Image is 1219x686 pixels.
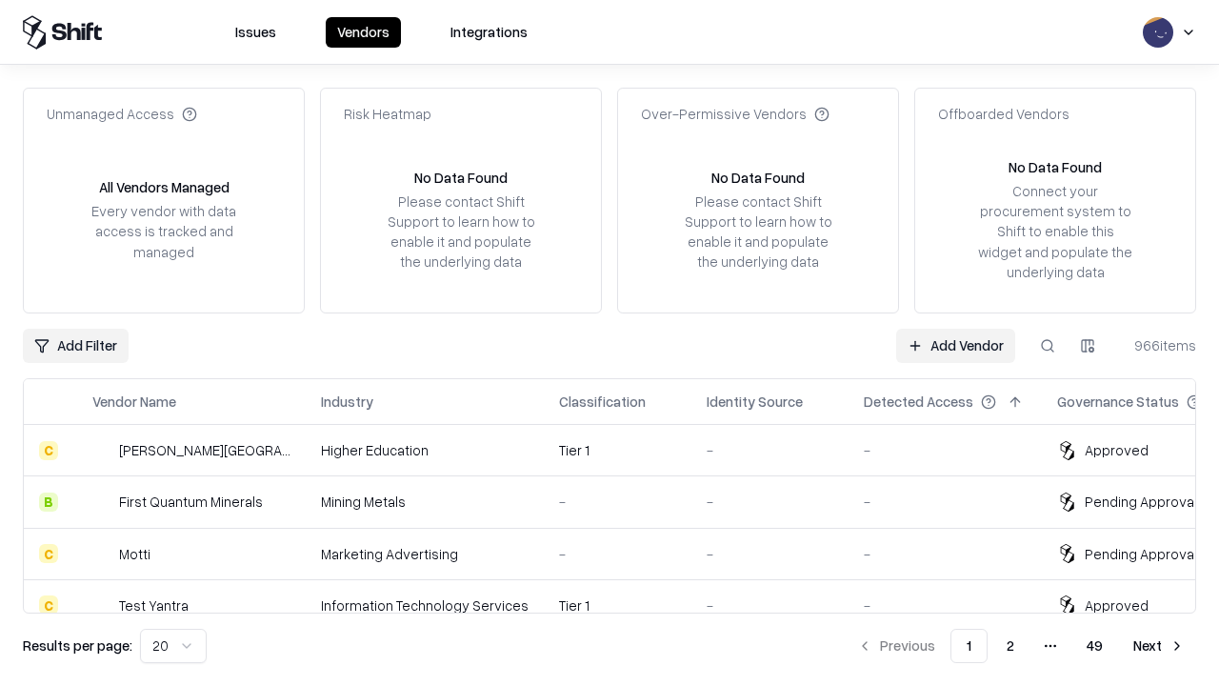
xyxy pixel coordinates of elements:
[382,192,540,272] div: Please contact Shift Support to learn how to enable it and populate the underlying data
[864,595,1027,615] div: -
[896,329,1015,363] a: Add Vendor
[711,168,805,188] div: No Data Found
[321,440,529,460] div: Higher Education
[1071,629,1118,663] button: 49
[119,544,150,564] div: Motti
[1085,595,1149,615] div: Approved
[1057,392,1179,412] div: Governance Status
[641,104,829,124] div: Over-Permissive Vendors
[1085,544,1197,564] div: Pending Approval
[439,17,539,48] button: Integrations
[321,392,373,412] div: Industry
[23,636,132,656] p: Results per page:
[85,201,243,261] div: Every vendor with data access is tracked and managed
[23,329,129,363] button: Add Filter
[321,544,529,564] div: Marketing Advertising
[864,392,973,412] div: Detected Access
[119,440,290,460] div: [PERSON_NAME][GEOGRAPHIC_DATA]
[39,595,58,615] div: C
[321,595,529,615] div: Information Technology Services
[707,595,833,615] div: -
[864,492,1027,512] div: -
[679,192,837,272] div: Please contact Shift Support to learn how to enable it and populate the underlying data
[47,104,197,124] div: Unmanaged Access
[559,492,676,512] div: -
[559,392,646,412] div: Classification
[938,104,1069,124] div: Offboarded Vendors
[344,104,431,124] div: Risk Heatmap
[1120,335,1196,355] div: 966 items
[950,629,988,663] button: 1
[39,544,58,563] div: C
[39,493,58,512] div: B
[414,168,508,188] div: No Data Found
[326,17,401,48] button: Vendors
[119,492,263,512] div: First Quantum Minerals
[707,440,833,460] div: -
[92,595,111,615] img: Test Yantra
[92,441,111,460] img: Reichman University
[559,544,676,564] div: -
[976,181,1134,282] div: Connect your procurement system to Shift to enable this widget and populate the underlying data
[559,440,676,460] div: Tier 1
[1085,492,1197,512] div: Pending Approval
[1122,629,1196,663] button: Next
[1085,440,1149,460] div: Approved
[99,177,230,197] div: All Vendors Managed
[864,440,1027,460] div: -
[224,17,288,48] button: Issues
[864,544,1027,564] div: -
[846,629,1196,663] nav: pagination
[92,392,176,412] div: Vendor Name
[707,392,803,412] div: Identity Source
[321,492,529,512] div: Mining Metals
[559,595,676,615] div: Tier 1
[991,629,1029,663] button: 2
[39,441,58,460] div: C
[92,493,111,512] img: First Quantum Minerals
[119,595,189,615] div: Test Yantra
[1009,157,1102,177] div: No Data Found
[92,544,111,563] img: Motti
[707,492,833,512] div: -
[707,544,833,564] div: -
